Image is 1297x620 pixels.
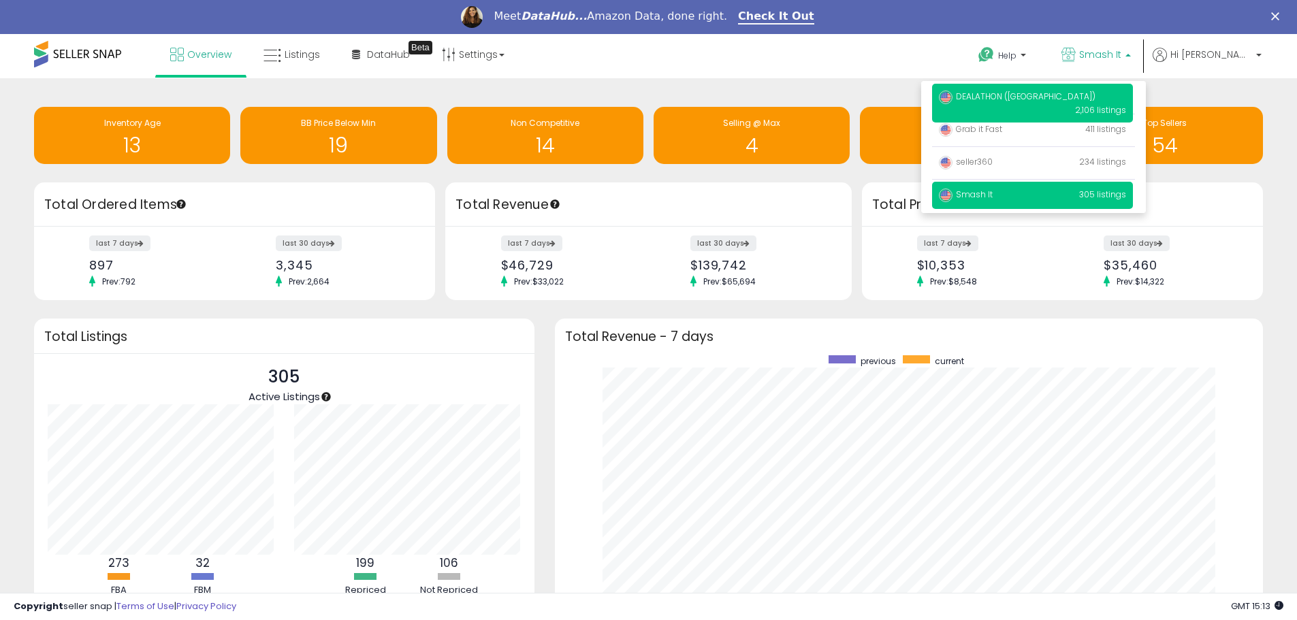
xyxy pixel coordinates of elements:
[696,276,763,287] span: Prev: $65,694
[501,258,639,272] div: $46,729
[108,555,129,571] b: 273
[325,584,406,597] div: Repriced
[521,10,587,22] i: DataHub...
[1079,189,1126,200] span: 305 listings
[247,134,430,157] h1: 19
[162,584,244,597] div: FBM
[276,258,411,272] div: 3,345
[95,276,142,287] span: Prev: 792
[939,189,993,200] span: Smash It
[432,34,515,75] a: Settings
[494,10,727,23] div: Meet Amazon Data, done right.
[461,6,483,28] img: Profile image for Georgie
[1104,258,1239,272] div: $35,460
[89,258,225,272] div: 897
[44,195,425,214] h3: Total Ordered Items
[511,117,579,129] span: Non Competitive
[14,600,63,613] strong: Copyright
[342,34,420,75] a: DataHub
[89,235,150,251] label: last 7 days
[690,258,828,272] div: $139,742
[276,235,342,251] label: last 30 days
[1079,48,1121,61] span: Smash It
[195,555,210,571] b: 32
[967,36,1040,78] a: Help
[455,195,842,214] h3: Total Revenue
[998,50,1016,61] span: Help
[1074,134,1256,157] h1: 54
[367,48,410,61] span: DataHub
[1104,235,1170,251] label: last 30 days
[939,156,993,167] span: seller360
[939,91,952,104] img: usa.png
[409,584,490,597] div: Not Repriced
[1271,12,1285,20] div: Close
[939,189,952,202] img: usa.png
[917,235,978,251] label: last 7 days
[1231,600,1283,613] span: 2025-09-11 15:13 GMT
[923,276,984,287] span: Prev: $8,548
[978,46,995,63] i: Get Help
[253,34,330,75] a: Listings
[44,331,524,342] h3: Total Listings
[1142,117,1187,129] span: Top Sellers
[282,276,336,287] span: Prev: 2,664
[78,584,160,597] div: FBA
[549,198,561,210] div: Tooltip anchor
[41,134,223,157] h1: 13
[176,600,236,613] a: Privacy Policy
[507,276,571,287] span: Prev: $33,022
[872,195,1253,214] h3: Total Profit
[939,123,952,137] img: usa.png
[917,258,1053,272] div: $10,353
[1051,34,1141,78] a: Smash It
[1075,104,1126,116] span: 2,106 listings
[1079,156,1126,167] span: 234 listings
[501,235,562,251] label: last 7 days
[175,198,187,210] div: Tooltip anchor
[454,134,637,157] h1: 14
[1153,48,1262,78] a: Hi [PERSON_NAME]
[867,134,1049,157] h1: 0
[723,117,780,129] span: Selling @ Max
[187,48,231,61] span: Overview
[160,34,242,75] a: Overview
[249,389,320,404] span: Active Listings
[861,355,896,367] span: previous
[440,555,458,571] b: 106
[104,117,161,129] span: Inventory Age
[1067,107,1263,164] a: Top Sellers 54
[660,134,843,157] h1: 4
[1085,123,1126,135] span: 411 listings
[285,48,320,61] span: Listings
[939,91,1095,102] span: DEALATHON ([GEOGRAPHIC_DATA])
[1170,48,1252,61] span: Hi [PERSON_NAME]
[565,331,1253,342] h3: Total Revenue - 7 days
[690,235,756,251] label: last 30 days
[116,600,174,613] a: Terms of Use
[939,156,952,169] img: usa.png
[301,117,376,129] span: BB Price Below Min
[320,391,332,403] div: Tooltip anchor
[860,107,1056,164] a: Needs to Reprice 0
[654,107,850,164] a: Selling @ Max 4
[409,41,432,54] div: Tooltip anchor
[356,555,374,571] b: 199
[14,600,236,613] div: seller snap | |
[34,107,230,164] a: Inventory Age 13
[240,107,436,164] a: BB Price Below Min 19
[1110,276,1171,287] span: Prev: $14,322
[939,123,1002,135] span: Grab it Fast
[935,355,964,367] span: current
[738,10,814,25] a: Check It Out
[447,107,643,164] a: Non Competitive 14
[249,364,320,390] p: 305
